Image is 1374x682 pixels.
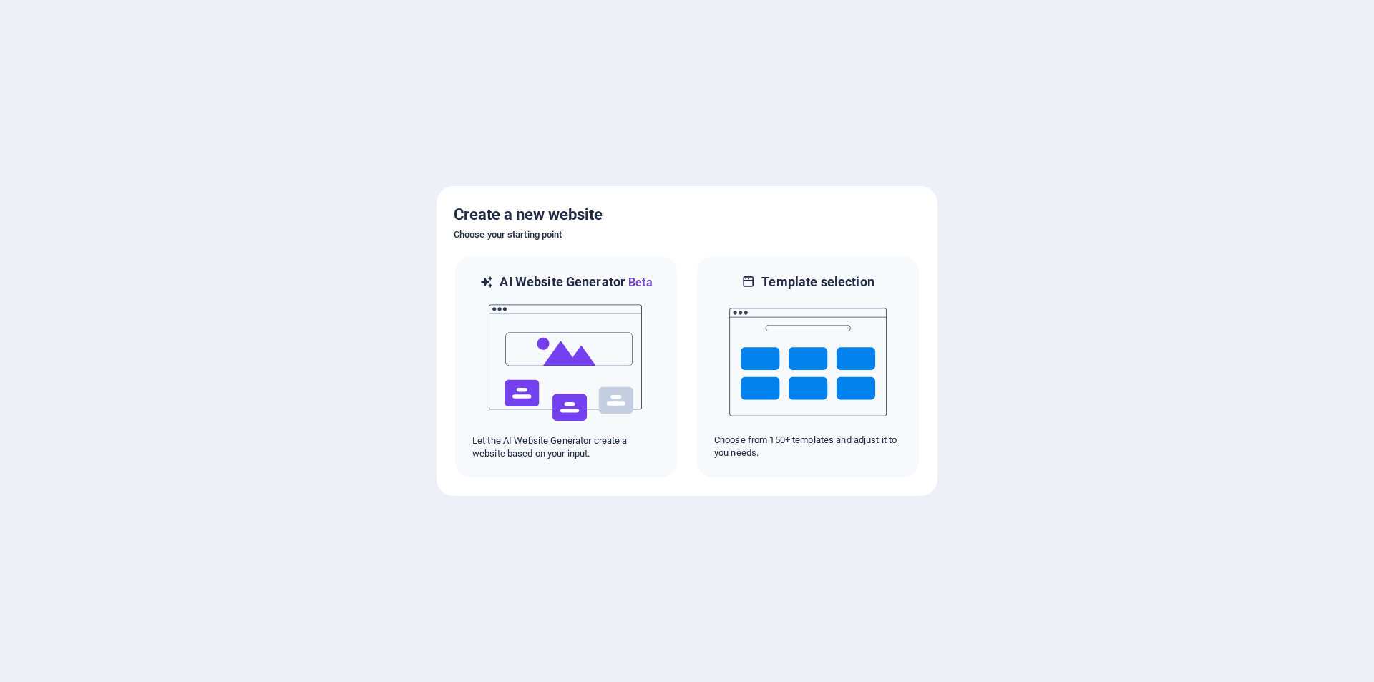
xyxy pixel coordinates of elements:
[696,255,920,479] div: Template selectionChoose from 150+ templates and adjust it to you needs.
[714,434,902,459] p: Choose from 150+ templates and adjust it to you needs.
[454,203,920,226] h5: Create a new website
[500,273,652,291] h6: AI Website Generator
[454,255,678,479] div: AI Website GeneratorBetaaiLet the AI Website Generator create a website based on your input.
[487,291,645,434] img: ai
[761,273,874,291] h6: Template selection
[454,226,920,243] h6: Choose your starting point
[625,276,653,289] span: Beta
[472,434,660,460] p: Let the AI Website Generator create a website based on your input.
